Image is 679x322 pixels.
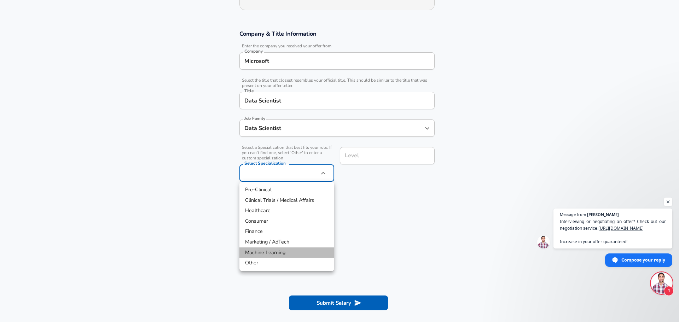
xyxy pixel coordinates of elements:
[560,212,586,216] span: Message from
[621,254,665,266] span: Compose your reply
[239,247,334,258] li: Machine Learning
[239,226,334,237] li: Finance
[239,216,334,227] li: Consumer
[239,185,334,195] li: Pre-Clinical
[239,258,334,268] li: Other
[664,286,674,296] span: 1
[651,273,672,294] div: Open chat
[239,237,334,247] li: Marketing / AdTech
[239,195,334,206] li: Clinical Trials / Medical Affairs
[587,212,619,216] span: [PERSON_NAME]
[560,218,666,245] span: Interviewing or negotiating an offer? Check out our negotiation service: Increase in your offer g...
[239,205,334,216] li: Healthcare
